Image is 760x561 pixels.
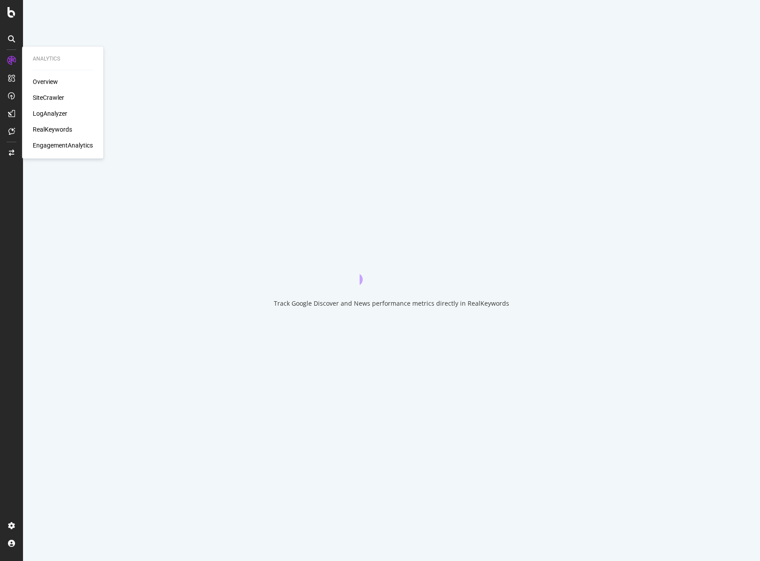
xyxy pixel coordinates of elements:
[360,253,423,285] div: animation
[33,55,93,63] div: Analytics
[33,125,72,134] a: RealKeywords
[33,77,58,86] a: Overview
[33,93,64,102] a: SiteCrawler
[33,141,93,150] a: EngagementAnalytics
[33,109,67,118] a: LogAnalyzer
[274,299,509,308] div: Track Google Discover and News performance metrics directly in RealKeywords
